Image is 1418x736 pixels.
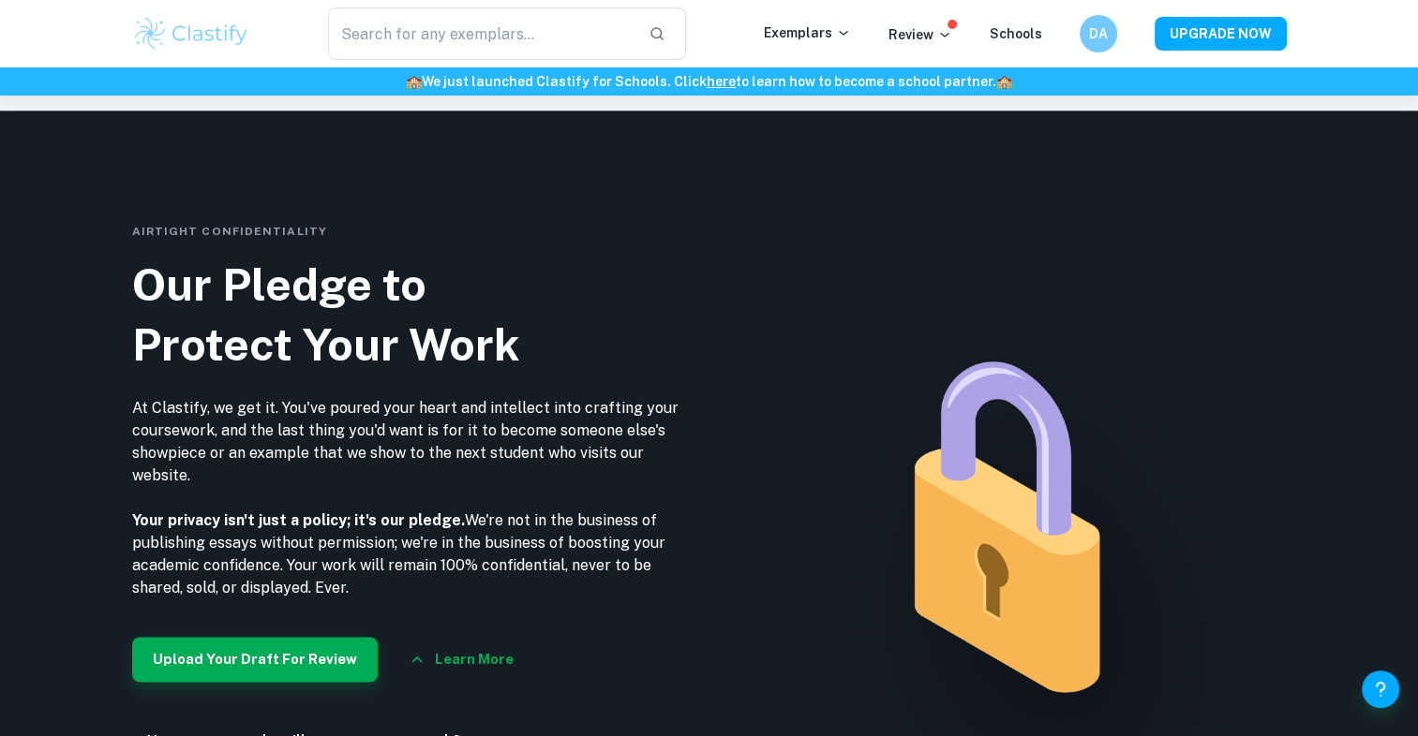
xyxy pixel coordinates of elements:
h6: DA [1087,23,1109,44]
button: DA [1080,15,1117,52]
button: UPGRADE NOW [1155,17,1287,51]
input: Search for any exemplars... [328,7,634,60]
p: Exemplars [764,22,851,43]
a: Schools [990,26,1042,41]
button: Help and Feedback [1362,670,1399,708]
h2: Our Pledge to Protect Your Work [132,255,691,375]
b: Your privacy isn't just a policy; it's our pledge. [132,511,465,529]
a: here [707,74,736,89]
p: At Clastify, we get it. You've poured your heart and intellect into crafting your coursework, and... [132,397,691,487]
img: Clastify logo [132,15,251,52]
h6: We just launched Clastify for Schools. Click to learn how to become a school partner. [4,71,1414,92]
button: Upload Your Draft For Review [132,637,378,682]
p: Review [888,24,952,45]
p: We're not in the business of publishing essays without permission; we're in the business of boost... [132,509,691,599]
p: Airtight Confidentiality [132,223,691,240]
span: 🏫 [996,74,1012,89]
span: 🏫 [406,74,422,89]
button: Learn more [400,637,524,682]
